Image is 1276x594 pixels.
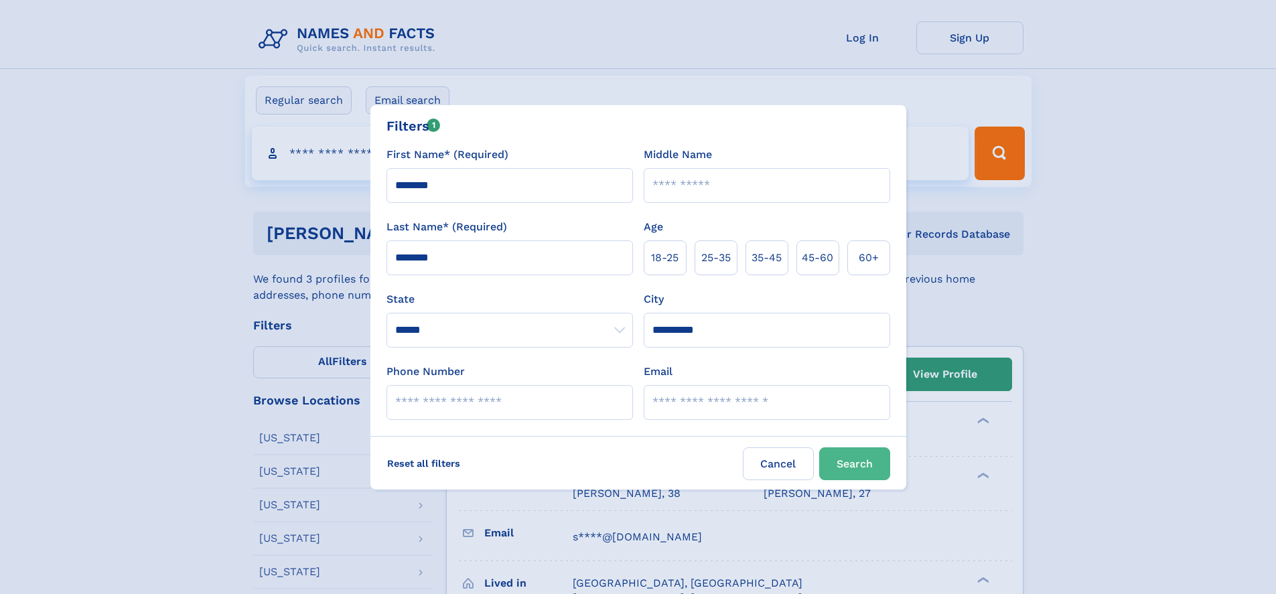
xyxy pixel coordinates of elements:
[743,447,814,480] label: Cancel
[386,219,507,235] label: Last Name* (Required)
[819,447,890,480] button: Search
[651,250,679,266] span: 18‑25
[386,116,441,136] div: Filters
[859,250,879,266] span: 60+
[644,219,663,235] label: Age
[644,291,664,307] label: City
[644,364,672,380] label: Email
[802,250,833,266] span: 45‑60
[386,291,633,307] label: State
[378,447,469,479] label: Reset all filters
[386,364,465,380] label: Phone Number
[644,147,712,163] label: Middle Name
[701,250,731,266] span: 25‑35
[386,147,508,163] label: First Name* (Required)
[752,250,782,266] span: 35‑45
